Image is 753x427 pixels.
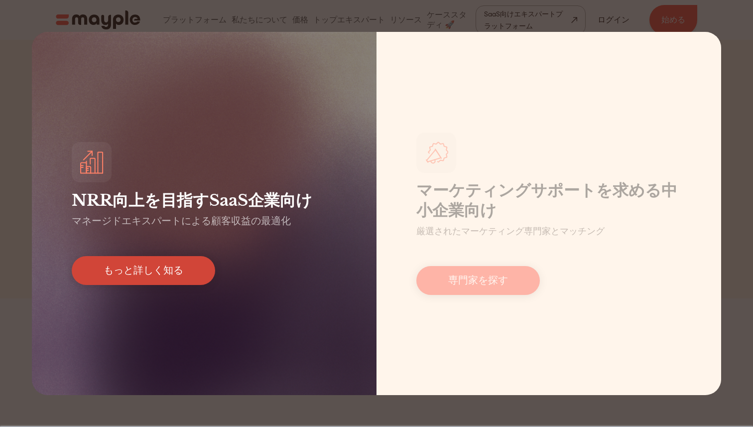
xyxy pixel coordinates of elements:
font: もっと詳しく知る [104,265,183,276]
font: NRR向上を目指すSaaS企業向け [72,190,312,210]
a: もっと詳しく知る [72,256,215,285]
a: 専門家を探す [416,266,540,295]
font: マネージドエキスパートによる顧客収益の最適化 [72,215,291,227]
font: 専門家を探す [448,275,508,286]
font: 厳選されたマーケティング専門家とマッチング [416,226,605,236]
font: マーケティングサポートを求める中小企業向け [416,181,677,220]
